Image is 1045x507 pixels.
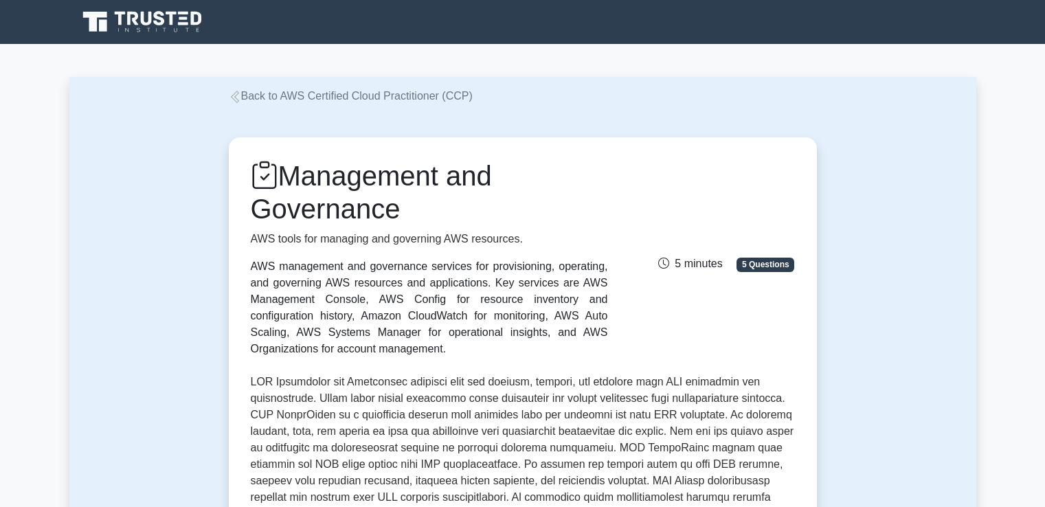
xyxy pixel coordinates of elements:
[251,159,608,225] h1: Management and Governance
[229,90,473,102] a: Back to AWS Certified Cloud Practitioner (CCP)
[251,258,608,357] div: AWS management and governance services for provisioning, operating, and governing AWS resources a...
[737,258,794,271] span: 5 Questions
[658,258,722,269] span: 5 minutes
[251,231,608,247] p: AWS tools for managing and governing AWS resources.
